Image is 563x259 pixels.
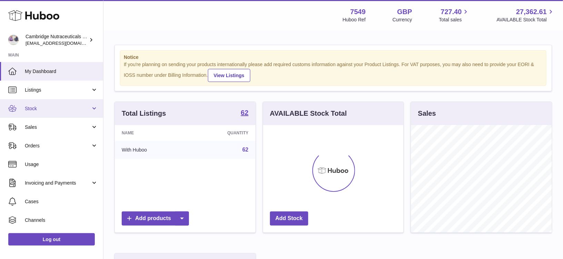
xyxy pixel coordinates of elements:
[8,35,19,45] img: qvc@camnutra.com
[241,109,248,117] a: 62
[270,211,308,226] a: Add Stock
[516,7,547,17] span: 27,362.61
[439,7,470,23] a: 727.40 Total sales
[241,109,248,116] strong: 62
[26,33,88,46] div: Cambridge Nutraceuticals Ltd
[115,141,189,159] td: With Huboo
[439,17,470,23] span: Total sales
[242,147,249,153] a: 62
[124,61,543,82] div: If you're planning on sending your products internationally please add required customs informati...
[270,109,347,118] h3: AVAILABLE Stock Total
[25,161,98,168] span: Usage
[343,17,366,23] div: Huboo Ref
[25,180,91,186] span: Invoicing and Payments
[25,143,91,149] span: Orders
[25,105,91,112] span: Stock
[115,125,189,141] th: Name
[418,109,436,118] h3: Sales
[124,54,543,61] strong: Notice
[8,233,95,246] a: Log out
[189,125,255,141] th: Quantity
[25,124,91,131] span: Sales
[350,7,366,17] strong: 7549
[122,211,189,226] a: Add products
[441,7,462,17] span: 727.40
[393,17,412,23] div: Currency
[496,17,555,23] span: AVAILABLE Stock Total
[25,87,91,93] span: Listings
[25,217,98,224] span: Channels
[496,7,555,23] a: 27,362.61 AVAILABLE Stock Total
[25,68,98,75] span: My Dashboard
[25,198,98,205] span: Cases
[208,69,250,82] a: View Listings
[122,109,166,118] h3: Total Listings
[397,7,412,17] strong: GBP
[26,40,101,46] span: [EMAIL_ADDRESS][DOMAIN_NAME]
